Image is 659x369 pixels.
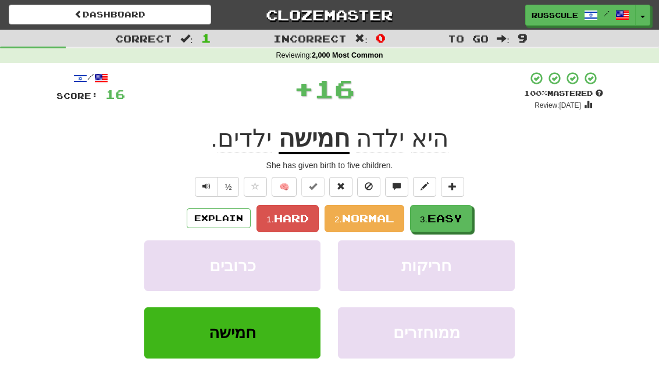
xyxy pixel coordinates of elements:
a: russcule / [525,5,636,26]
button: ½ [218,177,240,197]
span: russcule [532,10,578,20]
span: 9 [518,31,528,45]
strong: 2,000 Most Common [312,51,383,59]
span: כרובים [209,257,256,275]
small: 3. [420,214,428,224]
button: חריקות [338,240,514,291]
a: Clozemaster [229,5,431,25]
span: ילדים [218,125,272,152]
span: Hard [274,212,309,225]
span: Correct [115,33,172,44]
button: Edit sentence (alt+d) [413,177,436,197]
button: 1.Hard [257,205,319,232]
div: Mastered [524,88,603,99]
span: 100 % [524,88,547,98]
button: Favorite sentence (alt+f) [244,177,267,197]
button: 3.Easy [410,205,472,232]
button: ממוחזרים [338,307,514,358]
div: / [56,71,125,86]
small: Review: [DATE] [535,101,581,109]
button: Explain [187,208,251,228]
span: 0 [376,31,386,45]
span: + [294,71,314,106]
span: / [604,9,610,17]
span: Score: [56,91,98,101]
span: Incorrect [273,33,347,44]
span: : [355,34,368,44]
span: Normal [342,212,394,225]
button: 2.Normal [325,205,404,232]
span: היא [411,125,448,152]
button: חמישה [144,307,320,358]
u: חמישה [279,125,350,154]
span: 1 [201,31,211,45]
button: 🧠 [272,177,297,197]
button: Ignore sentence (alt+i) [357,177,380,197]
span: 16 [105,87,125,101]
span: To go [448,33,489,44]
button: Discuss sentence (alt+u) [385,177,408,197]
span: ממוחזרים [393,324,460,342]
button: Play sentence audio (ctl+space) [195,177,218,197]
button: Add to collection (alt+a) [441,177,464,197]
span: חמישה [209,324,256,342]
span: ילדה [356,125,404,152]
button: Set this sentence to 100% Mastered (alt+m) [301,177,325,197]
div: Text-to-speech controls [193,177,240,197]
button: Reset to 0% Mastered (alt+r) [329,177,352,197]
small: 2. [334,214,342,224]
span: : [497,34,510,44]
span: 16 [314,74,355,103]
a: Dashboard [9,5,211,24]
span: חריקות [401,257,451,275]
span: Easy [428,212,462,225]
div: She has given birth to five children. [56,159,603,171]
small: 1. [266,214,274,224]
span: . [211,125,278,152]
button: כרובים [144,240,320,291]
span: : [180,34,193,44]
